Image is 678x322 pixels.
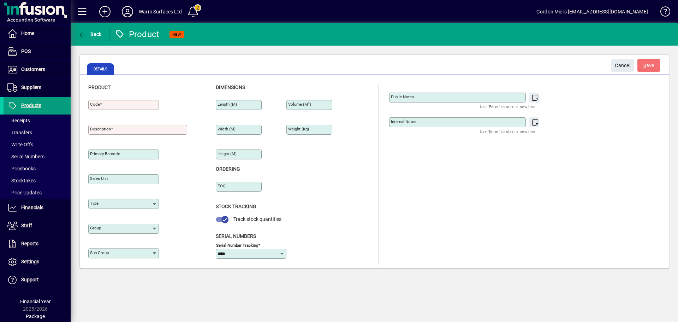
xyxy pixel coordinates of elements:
mat-label: Type [90,201,99,206]
button: Profile [116,5,139,18]
a: Transfers [4,127,71,139]
span: Support [21,277,39,282]
a: Home [4,25,71,42]
a: Serial Numbers [4,151,71,163]
mat-label: Primary barcode [90,151,120,156]
span: Cancel [615,60,630,71]
mat-label: Code [90,102,100,107]
a: Write Offs [4,139,71,151]
span: Reports [21,241,38,246]
span: Serial Numbers [216,233,256,239]
mat-label: Weight (Kg) [288,127,309,131]
span: Pricebooks [7,166,36,171]
span: Staff [21,223,32,228]
a: Support [4,271,71,289]
span: Package [26,314,45,319]
span: Suppliers [21,84,41,90]
button: Add [94,5,116,18]
mat-label: EOQ [218,183,226,188]
div: Gordon Miers [EMAIL_ADDRESS][DOMAIN_NAME] [536,6,648,17]
span: Product [88,84,111,90]
span: Receipts [7,118,30,123]
span: Back [78,31,102,37]
div: Warm Surfaces Ltd [139,6,182,17]
mat-label: Sub group [90,250,109,255]
a: Knowledge Base [655,1,669,24]
span: S [643,63,646,68]
button: Save [637,59,660,72]
mat-label: Height (m) [218,151,237,156]
mat-label: Volume (m ) [288,102,311,107]
span: NEW [172,32,181,37]
span: Serial Numbers [7,154,44,159]
button: Cancel [611,59,634,72]
span: Stocktakes [7,178,36,183]
mat-label: Serial Number tracking [216,242,258,247]
button: Back [76,28,103,41]
span: Ordering [216,166,240,172]
mat-label: Sales unit [90,176,108,181]
span: Write Offs [7,142,33,147]
mat-label: Length (m) [218,102,237,107]
a: Receipts [4,115,71,127]
mat-hint: Use 'Enter' to start a new line [480,127,535,135]
a: POS [4,43,71,60]
a: Staff [4,217,71,235]
mat-label: Internal Notes [391,119,416,124]
a: Reports [4,235,71,253]
span: Customers [21,66,45,72]
a: Suppliers [4,79,71,96]
sup: 3 [308,101,310,105]
span: Stock Tracking [216,204,256,209]
span: Dimensions [216,84,245,90]
a: Customers [4,61,71,78]
a: Settings [4,253,71,271]
span: Details [87,63,114,75]
span: ave [643,60,654,71]
a: Financials [4,199,71,217]
span: Financials [21,205,43,210]
a: Pricebooks [4,163,71,175]
a: Price Updates [4,187,71,199]
mat-label: Group [90,226,101,230]
span: Track stock quantities [233,216,281,222]
span: Financial Year [20,299,51,304]
span: POS [21,48,31,54]
mat-hint: Use 'Enter' to start a new line [480,103,535,111]
span: Home [21,30,34,36]
span: Settings [21,259,39,264]
span: Products [21,103,41,108]
a: Stocktakes [4,175,71,187]
mat-label: Width (m) [218,127,236,131]
app-page-header-button: Back [71,28,109,41]
span: Transfers [7,130,32,135]
div: Product [115,29,160,40]
mat-label: Description [90,127,111,131]
mat-label: Public Notes [391,94,414,99]
span: Price Updates [7,190,42,195]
